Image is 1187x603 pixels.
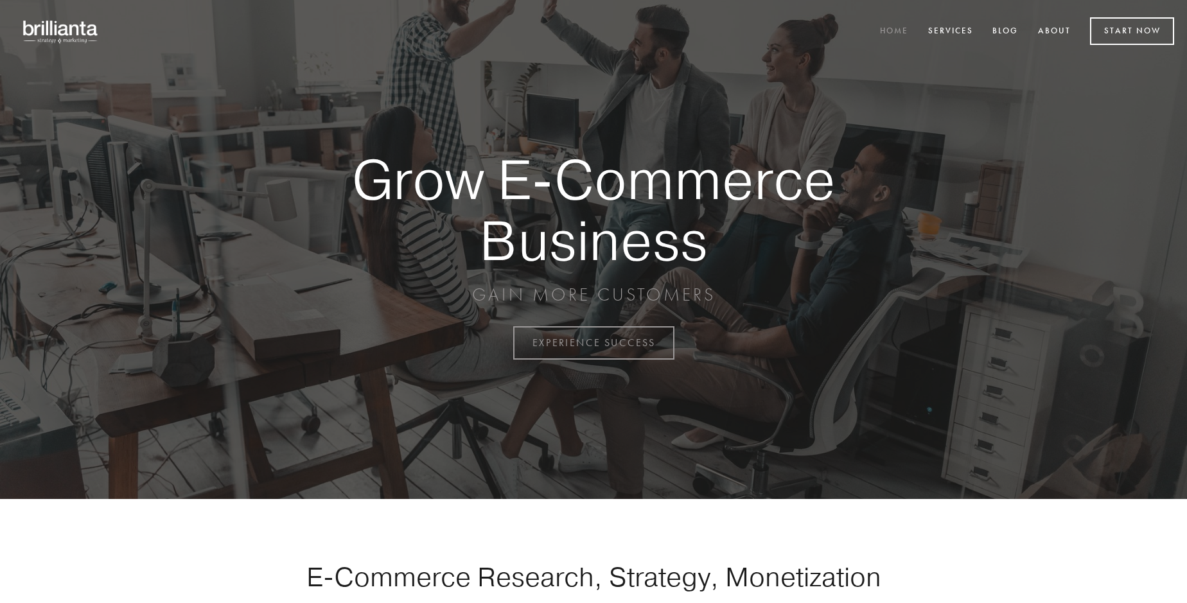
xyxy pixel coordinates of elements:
a: Blog [984,21,1026,42]
a: Services [920,21,981,42]
a: Start Now [1090,17,1174,45]
img: brillianta - research, strategy, marketing [13,13,109,50]
a: EXPERIENCE SUCCESS [513,326,674,360]
strong: Grow E-Commerce Business [307,149,880,270]
a: Home [872,21,917,42]
a: About [1030,21,1079,42]
h1: E-Commerce Research, Strategy, Monetization [266,561,921,593]
p: GAIN MORE CUSTOMERS [307,283,880,306]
